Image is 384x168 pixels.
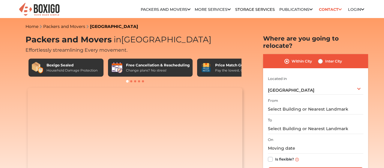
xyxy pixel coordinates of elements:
[215,63,261,68] div: Price Match Guarantee
[279,7,313,12] a: Publications
[215,68,261,73] div: Pay the lowest. Guaranteed!
[200,62,212,74] img: Price Match Guarantee
[263,35,368,49] h2: Where are you going to relocate?
[268,76,287,81] label: Located in
[25,35,244,45] h1: Packers and Movers
[325,58,342,65] label: Inter City
[46,63,97,68] div: Boxigo Sealed
[111,62,123,74] img: Free Cancellation & Rescheduling
[126,68,190,73] div: Change plans? No stress!
[126,63,190,68] div: Free Cancellation & Rescheduling
[18,2,60,17] img: Boxigo
[141,7,190,12] a: Packers and Movers
[31,62,43,74] img: Boxigo Sealed
[268,124,363,134] input: Select Building or Nearest Landmark
[114,35,121,44] span: in
[46,68,97,73] div: Household Damage Protection
[43,24,85,29] a: Packers and Movers
[268,143,363,154] input: Moving date
[275,156,294,162] label: Is flexible?
[348,7,364,12] a: Login
[195,7,231,12] a: More services
[268,104,363,115] input: Select Building or Nearest Landmark
[268,137,273,142] label: On
[268,118,272,123] label: To
[25,47,127,53] span: Effortlessly streamlining Every movement.
[317,5,344,14] a: Contact
[235,7,275,12] a: Storage Services
[295,158,299,161] img: info
[268,87,314,93] span: [GEOGRAPHIC_DATA]
[90,24,138,29] a: [GEOGRAPHIC_DATA]
[292,58,312,65] label: Within City
[112,35,211,44] span: [GEOGRAPHIC_DATA]
[268,98,278,103] label: From
[25,24,38,29] a: Home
